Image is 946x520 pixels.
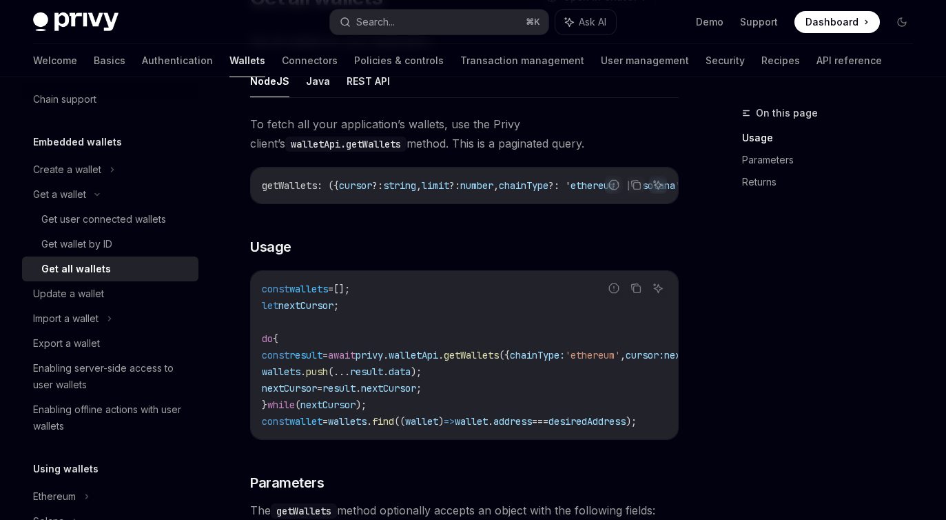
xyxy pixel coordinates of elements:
[706,44,745,77] a: Security
[328,366,333,378] span: (
[22,87,198,112] a: Chain support
[367,415,372,428] span: .
[756,105,818,121] span: On this page
[267,399,295,411] span: while
[579,15,606,29] span: Ask AI
[499,349,510,361] span: ({
[142,44,213,77] a: Authentication
[271,503,337,519] code: getWallets
[356,14,395,30] div: Search...
[33,12,119,32] img: dark logo
[33,401,190,434] div: Enabling offline actions with user wallets
[372,415,394,428] span: find
[333,283,350,295] span: [];
[627,176,645,194] button: Copy the contents from the code block
[285,137,407,152] code: walletApi.getWallets
[372,179,383,192] span: ?:
[273,332,278,345] span: {
[328,283,333,295] span: =
[306,65,330,97] button: Java
[455,415,488,428] span: wallet
[262,299,278,312] span: let
[411,366,422,378] span: );
[548,415,626,428] span: desiredAddress
[262,382,317,394] span: nextCursor
[333,366,350,378] span: ...
[262,283,289,295] span: const
[22,356,198,397] a: Enabling server-side access to user wallets
[555,10,616,34] button: Ask AI
[289,349,322,361] span: result
[33,91,96,108] div: Chain support
[742,149,924,171] a: Parameters
[449,179,460,192] span: ?:
[33,488,76,505] div: Ethereum
[416,382,422,394] span: ;
[250,473,324,492] span: Parameters
[33,310,99,327] div: Import a wallet
[300,399,356,411] span: nextCursor
[389,366,411,378] span: data
[322,415,328,428] span: =
[94,44,125,77] a: Basics
[22,207,198,232] a: Get user connected wallets
[33,360,190,393] div: Enabling server-side access to user wallets
[356,399,367,411] span: );
[696,15,723,29] a: Demo
[33,461,99,477] h5: Using wallets
[816,44,882,77] a: API reference
[416,179,422,192] span: ,
[262,332,273,345] span: do
[499,179,548,192] span: chainType
[805,15,858,29] span: Dashboard
[742,127,924,149] a: Usage
[493,415,532,428] span: address
[250,114,679,153] span: To fetch all your application’s wallets, use the Privy client’s method. This is a paginated query.
[356,382,361,394] span: .
[649,279,667,297] button: Ask AI
[383,179,416,192] span: string
[675,179,692,192] span: '})
[339,179,372,192] span: cursor
[493,179,499,192] span: ,
[300,366,306,378] span: .
[460,44,584,77] a: Transaction management
[250,237,291,257] span: Usage
[328,349,356,361] span: await
[330,10,548,34] button: Search...⌘K
[262,366,300,378] span: wallets
[22,257,198,281] a: Get all wallets
[383,366,389,378] span: .
[262,179,317,192] span: getWallets
[295,399,300,411] span: (
[262,349,289,361] span: const
[626,349,664,361] span: cursor:
[250,501,679,520] span: The method optionally accepts an object with the following fields:
[570,179,615,192] span: ethereum
[548,179,570,192] span: ?: '
[328,415,367,428] span: wallets
[317,179,339,192] span: : ({
[317,382,322,394] span: =
[389,349,438,361] span: walletApi
[306,366,328,378] span: push
[891,11,913,33] button: Toggle dark mode
[354,44,444,77] a: Policies & controls
[740,15,778,29] a: Support
[278,299,333,312] span: nextCursor
[41,261,111,277] div: Get all wallets
[282,44,338,77] a: Connectors
[322,349,328,361] span: =
[438,415,444,428] span: )
[22,281,198,306] a: Update a wallet
[262,399,267,411] span: }
[229,44,265,77] a: Wallets
[488,415,493,428] span: .
[383,349,389,361] span: .
[33,134,122,150] h5: Embedded wallets
[601,44,689,77] a: User management
[605,279,623,297] button: Report incorrect code
[405,415,438,428] span: wallet
[33,161,101,178] div: Create a wallet
[33,335,100,352] div: Export a wallet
